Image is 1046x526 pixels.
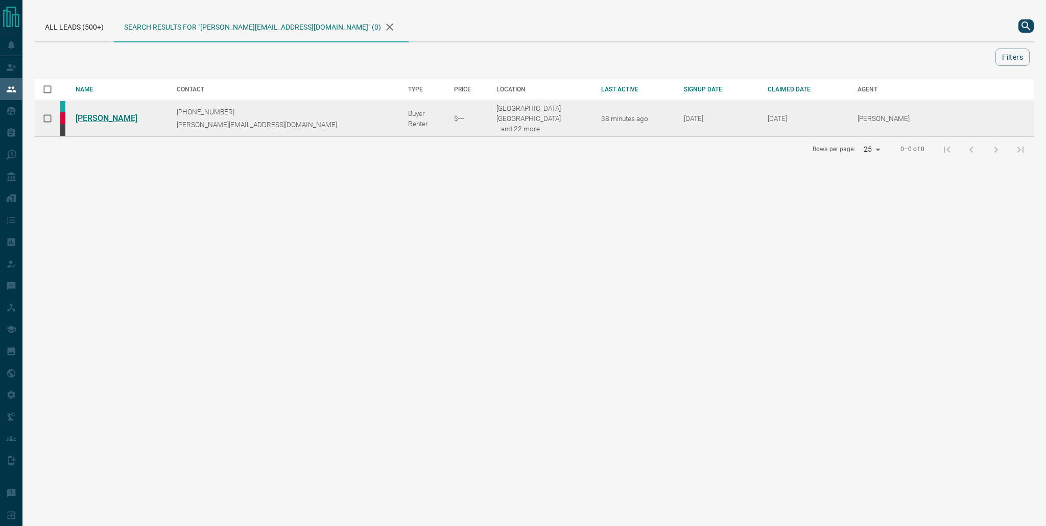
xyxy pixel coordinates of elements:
div: condos.ca [60,101,65,113]
div: Search results for "[PERSON_NAME][EMAIL_ADDRESS][DOMAIN_NAME]" (0) [114,10,409,42]
div: [GEOGRAPHIC_DATA] [496,114,586,123]
p: [PERSON_NAME][EMAIL_ADDRESS][DOMAIN_NAME] [177,121,392,129]
div: SIGNUP DATE [684,86,752,93]
div: $--- [454,114,481,123]
div: July 13th 2023, 12:03:15 PM [768,114,842,123]
div: All Leads (500+) [35,10,114,41]
p: [PHONE_NUMBER] [177,108,392,116]
div: property.ca [60,112,65,124]
div: CLAIMED DATE [768,86,842,93]
div: CONTACT [177,86,392,93]
div: July 13th 2023, 12:03:15 PM [684,114,752,123]
div: LAST ACTIVE [601,86,669,93]
div: LOCATION [496,86,586,93]
p: [PERSON_NAME] [858,114,985,123]
p: Rows per page: [813,145,855,154]
div: TYPE [408,86,439,93]
div: 25 [860,142,884,157]
div: mrloft.ca [60,124,65,136]
div: NAME [76,86,161,93]
div: AGENT [858,86,1034,93]
div: 38 minutes ago [601,114,669,123]
button: search button [1018,19,1034,33]
div: [GEOGRAPHIC_DATA] [496,104,586,112]
div: Burlington, Mississauga, Waterdown, Oakville, Brampton, Pickering, Toronto, Ajax, Markham, Oakvil... [496,125,586,133]
div: Buyer [408,109,439,117]
p: 0–0 of 0 [900,145,924,154]
button: Filters [995,49,1030,66]
a: [PERSON_NAME] [76,113,152,123]
div: Renter [408,119,439,128]
div: PRICE [454,86,481,93]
